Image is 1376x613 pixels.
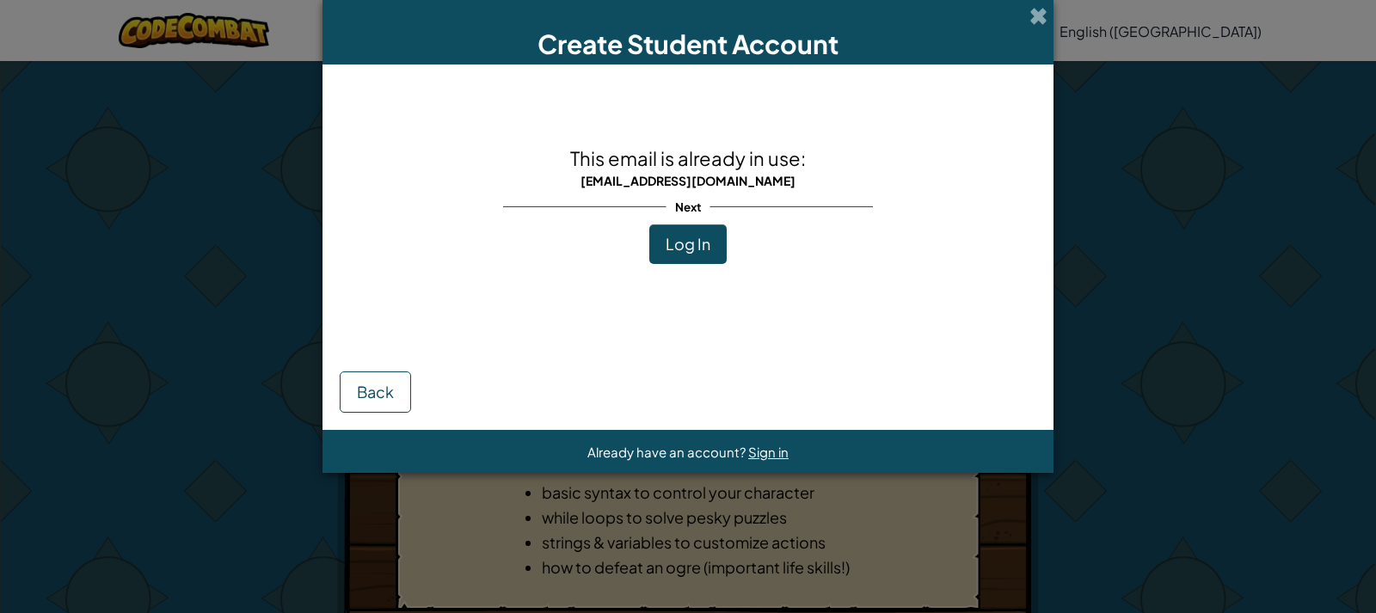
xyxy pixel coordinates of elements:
[340,371,411,413] button: Back
[580,173,795,188] span: [EMAIL_ADDRESS][DOMAIN_NAME]
[537,28,838,60] span: Create Student Account
[666,194,710,219] span: Next
[570,146,806,170] span: This email is already in use:
[649,224,727,264] button: Log In
[357,382,394,402] span: Back
[666,234,710,254] span: Log In
[748,444,789,460] a: Sign in
[587,444,748,460] span: Already have an account?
